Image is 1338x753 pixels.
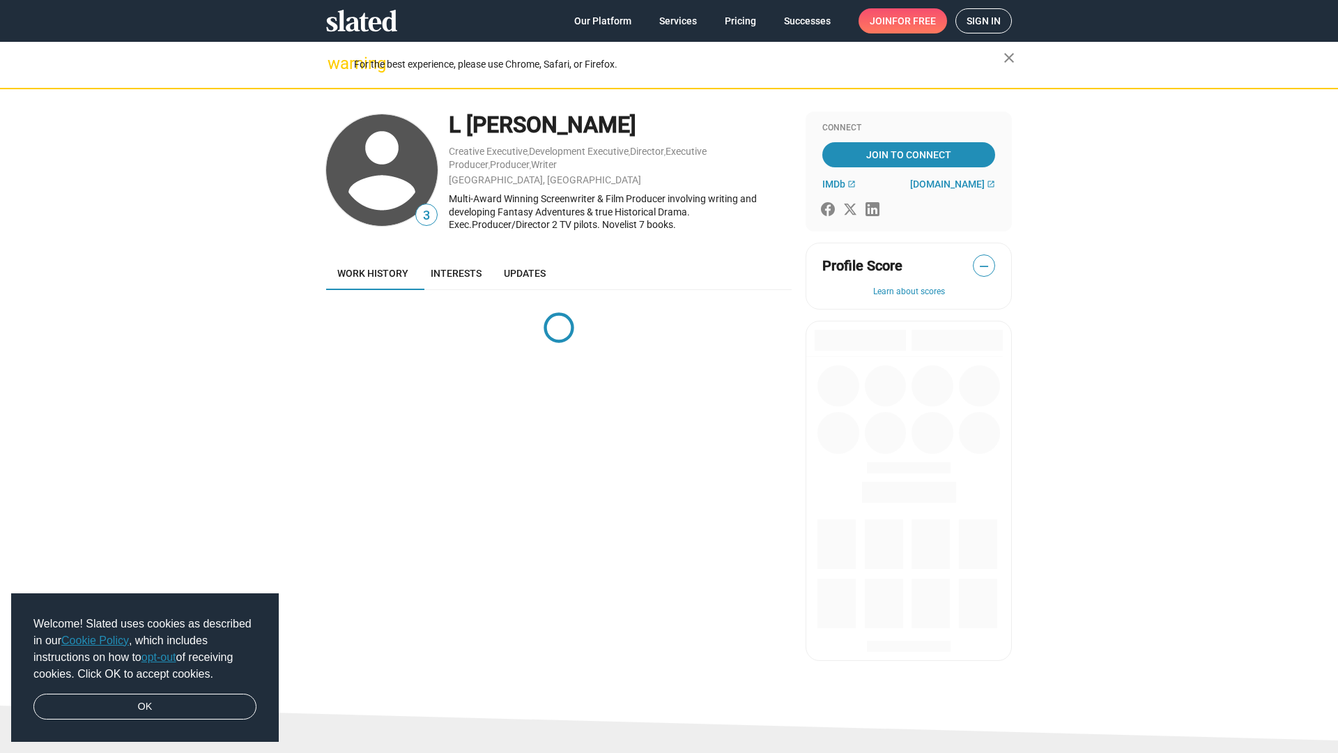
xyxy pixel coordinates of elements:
a: IMDb [822,178,856,190]
span: Pricing [725,8,756,33]
a: Joinfor free [859,8,947,33]
span: Our Platform [574,8,631,33]
span: Welcome! Slated uses cookies as described in our , which includes instructions on how to of recei... [33,616,256,683]
span: , [530,162,531,169]
span: [DOMAIN_NAME] [910,178,985,190]
a: Our Platform [563,8,643,33]
span: Join [870,8,936,33]
span: Successes [784,8,831,33]
span: — [974,257,994,275]
a: Cookie Policy [61,634,129,646]
div: L [PERSON_NAME] [449,110,792,140]
span: 3 [416,206,437,225]
div: For the best experience, please use Chrome, Safari, or Firefox. [354,55,1003,74]
a: Producer [490,159,530,170]
a: Writer [531,159,557,170]
a: Successes [773,8,842,33]
span: IMDb [822,178,845,190]
span: , [664,149,666,156]
span: Join To Connect [825,142,992,167]
span: Profile Score [822,257,902,275]
div: cookieconsent [11,593,279,743]
a: Development Executive [529,146,629,157]
div: Connect [822,123,995,134]
a: Pricing [714,8,767,33]
span: Updates [504,268,546,279]
span: for free [892,8,936,33]
div: Multi-Award Winning Screenwriter & Film Producer involving writing and developing Fantasy Adventu... [449,192,792,231]
span: Sign in [967,9,1001,33]
a: [DOMAIN_NAME] [910,178,995,190]
span: Interests [431,268,482,279]
span: Services [659,8,697,33]
a: Interests [420,257,493,290]
a: [GEOGRAPHIC_DATA], [GEOGRAPHIC_DATA] [449,174,641,185]
a: dismiss cookie message [33,694,256,720]
span: Work history [337,268,408,279]
a: Services [648,8,708,33]
mat-icon: close [1001,50,1017,66]
span: , [489,162,490,169]
a: Updates [493,257,557,290]
a: Director [630,146,664,157]
button: Learn about scores [822,287,995,298]
a: Creative Executive [449,146,528,157]
mat-icon: warning [328,55,344,72]
mat-icon: open_in_new [847,180,856,188]
a: Work history [326,257,420,290]
a: opt-out [141,651,176,663]
span: , [528,149,529,156]
a: Executive Producer [449,146,707,170]
a: Sign in [955,8,1012,33]
mat-icon: open_in_new [987,180,995,188]
a: Join To Connect [822,142,995,167]
span: , [629,149,630,156]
